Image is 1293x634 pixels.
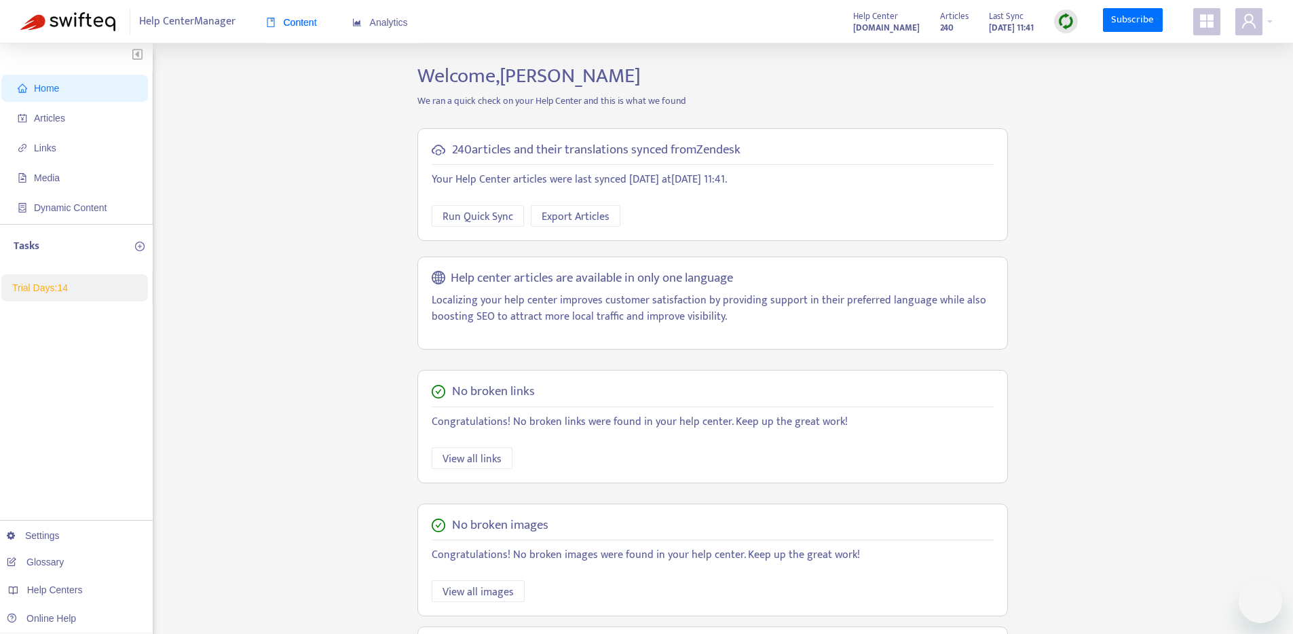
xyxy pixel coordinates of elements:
[407,94,1018,108] p: We ran a quick check on your Help Center and this is what we found
[1239,580,1282,623] iframe: Schaltfläche zum Öffnen des Messaging-Fensters
[432,293,994,325] p: Localizing your help center improves customer satisfaction by providing support in their preferre...
[34,113,65,124] span: Articles
[443,584,514,601] span: View all images
[34,202,107,213] span: Dynamic Content
[18,173,27,183] span: file-image
[352,17,408,28] span: Analytics
[20,12,115,31] img: Swifteq
[432,271,445,286] span: global
[940,9,969,24] span: Articles
[1057,13,1074,30] img: sync.dc5367851b00ba804db3.png
[452,518,548,534] h5: No broken images
[432,547,994,563] p: Congratulations! No broken images were found in your help center. Keep up the great work!
[432,143,445,157] span: cloud-sync
[432,447,512,469] button: View all links
[34,83,59,94] span: Home
[432,172,994,188] p: Your Help Center articles were last synced [DATE] at [DATE] 11:41 .
[443,451,502,468] span: View all links
[452,143,741,158] h5: 240 articles and their translations synced from Zendesk
[14,238,39,255] p: Tasks
[34,143,56,153] span: Links
[432,580,525,602] button: View all images
[18,113,27,123] span: account-book
[531,205,620,227] button: Export Articles
[452,384,535,400] h5: No broken links
[451,271,733,286] h5: Help center articles are available in only one language
[1199,13,1215,29] span: appstore
[18,83,27,93] span: home
[989,20,1034,35] strong: [DATE] 11:41
[139,9,236,35] span: Help Center Manager
[542,208,610,225] span: Export Articles
[7,613,76,624] a: Online Help
[7,557,64,567] a: Glossary
[18,203,27,212] span: container
[27,584,83,595] span: Help Centers
[432,385,445,398] span: check-circle
[432,205,524,227] button: Run Quick Sync
[7,530,60,541] a: Settings
[266,18,276,27] span: book
[12,282,68,293] span: Trial Days: 14
[853,20,920,35] a: [DOMAIN_NAME]
[432,519,445,532] span: check-circle
[1241,13,1257,29] span: user
[417,59,641,93] span: Welcome, [PERSON_NAME]
[1103,8,1163,33] a: Subscribe
[432,414,994,430] p: Congratulations! No broken links were found in your help center. Keep up the great work!
[266,17,317,28] span: Content
[940,20,954,35] strong: 240
[443,208,513,225] span: Run Quick Sync
[18,143,27,153] span: link
[853,9,898,24] span: Help Center
[34,172,60,183] span: Media
[989,9,1024,24] span: Last Sync
[352,18,362,27] span: area-chart
[135,242,145,251] span: plus-circle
